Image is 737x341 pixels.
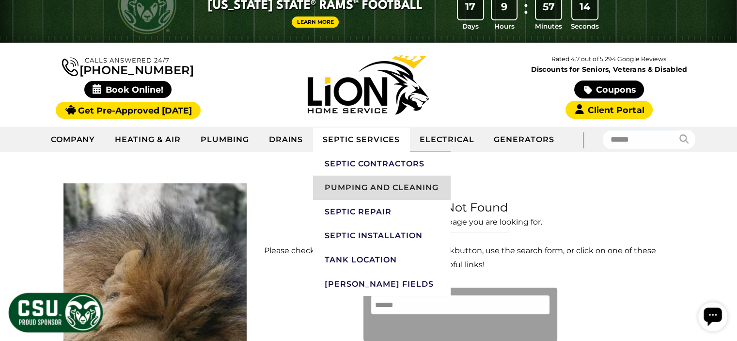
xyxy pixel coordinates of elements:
[41,128,106,152] a: Company
[313,128,409,152] a: Septic Services
[571,21,599,31] span: Seconds
[62,55,194,76] a: [PHONE_NUMBER]
[7,292,104,334] img: CSU Sponsor Badge
[313,224,450,248] a: Septic Installation
[292,16,339,28] a: Learn More
[564,127,603,152] div: |
[313,200,450,224] a: Septic Repair
[313,176,450,200] a: Pumping and Cleaning
[494,21,515,31] span: Hours
[535,21,562,31] span: Minutes
[259,128,314,152] a: Drains
[308,55,429,114] img: Lion Home Service
[262,244,659,272] p: Please check the spelling of the URL, hit the button, use the search form, or click on one of the...
[313,272,450,296] a: [PERSON_NAME] Fields
[462,21,479,31] span: Days
[574,81,644,98] a: Coupons
[56,102,201,119] a: Get Pre-Approved [DATE]
[484,128,564,152] a: Generators
[313,152,450,176] a: Septic Contractors
[313,248,450,272] a: Tank Location
[489,54,729,65] p: Rated 4.7 out of 5,294 Google Reviews
[262,216,659,228] span: We can’t find the page you are looking for.
[491,66,727,73] span: Discounts for Seniors, Veterans & Disabled
[565,101,653,119] a: Client Portal
[105,128,190,152] a: Heating & Air
[84,81,172,98] span: Book Online!
[410,128,485,152] a: Electrical
[4,4,33,33] div: Open chat widget
[191,128,259,152] a: Plumbing
[262,199,659,216] span: Page Not Found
